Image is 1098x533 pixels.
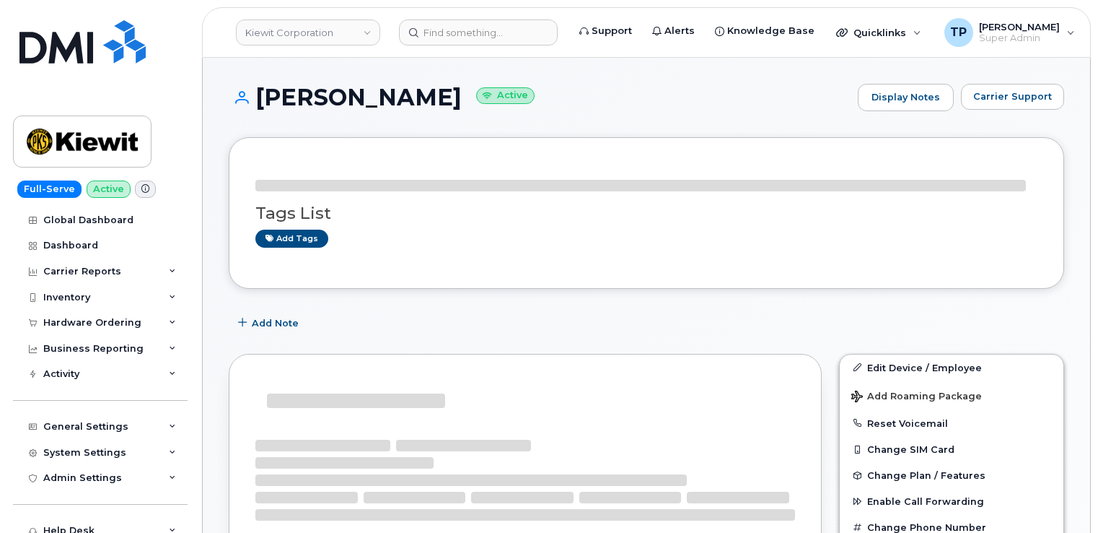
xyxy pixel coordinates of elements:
[476,87,535,104] small: Active
[840,355,1063,381] a: Edit Device / Employee
[229,311,311,337] button: Add Note
[840,436,1063,462] button: Change SIM Card
[840,462,1063,488] button: Change Plan / Features
[840,410,1063,436] button: Reset Voicemail
[255,230,328,248] a: Add tags
[252,316,299,330] span: Add Note
[851,391,982,404] span: Add Roaming Package
[867,470,985,481] span: Change Plan / Features
[840,488,1063,514] button: Enable Call Forwarding
[840,381,1063,410] button: Add Roaming Package
[973,90,1052,103] span: Carrier Support
[255,204,1037,222] h3: Tags List
[229,84,851,110] h1: [PERSON_NAME]
[961,84,1064,110] button: Carrier Support
[867,496,984,507] span: Enable Call Forwarding
[858,84,954,111] a: Display Notes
